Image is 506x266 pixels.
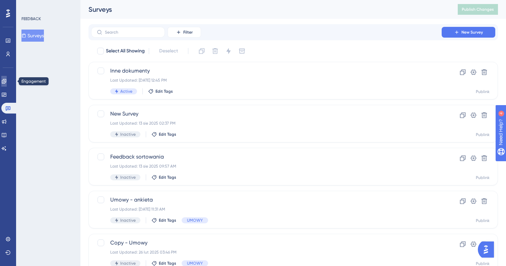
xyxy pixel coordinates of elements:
[183,30,193,35] span: Filter
[110,153,423,161] span: Feedback sortowania
[478,239,498,260] iframe: UserGuiding AI Assistant Launcher
[120,175,136,180] span: Inactive
[151,218,176,223] button: Edit Tags
[110,110,423,118] span: New Survey
[159,261,176,266] span: Edit Tags
[153,45,184,57] button: Deselect
[105,30,159,35] input: Search
[16,2,42,10] span: Need Help?
[110,196,423,204] span: Umowy - ankieta
[159,218,176,223] span: Edit Tags
[461,30,483,35] span: New Survey
[110,164,423,169] div: Last Updated: 13 sie 2025 09:57 AM
[151,175,176,180] button: Edit Tags
[476,89,490,94] div: Publink
[106,47,145,55] span: Select All Showing
[120,218,136,223] span: Inactive
[476,132,490,137] div: Publink
[120,132,136,137] span: Inactive
[110,121,423,126] div: Last Updated: 13 sie 2025 02:37 PM
[21,30,44,42] button: Surveys
[110,207,423,212] div: Last Updated: [DATE] 11:31 AM
[476,175,490,180] div: Publink
[110,250,423,255] div: Last Updated: 26 lut 2025 03:46 PM
[148,89,173,94] button: Edit Tags
[159,47,178,55] span: Deselect
[110,67,423,75] span: Inne dokumenty
[120,89,132,94] span: Active
[462,7,494,12] span: Publish Changes
[476,218,490,223] div: Publink
[187,261,203,266] span: UMOWY
[442,27,495,38] button: New Survey
[151,132,176,137] button: Edit Tags
[47,3,49,9] div: 4
[187,218,203,223] span: UMOWY
[88,5,441,14] div: Surveys
[159,175,176,180] span: Edit Tags
[110,239,423,247] span: Copy - Umowy
[120,261,136,266] span: Inactive
[155,89,173,94] span: Edit Tags
[21,16,41,21] div: FEEDBACK
[159,132,176,137] span: Edit Tags
[168,27,201,38] button: Filter
[110,78,423,83] div: Last Updated: [DATE] 12:45 PM
[458,4,498,15] button: Publish Changes
[151,261,176,266] button: Edit Tags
